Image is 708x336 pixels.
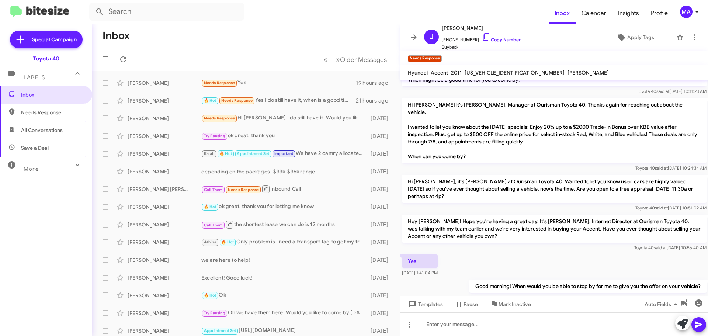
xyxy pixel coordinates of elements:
span: Buyback [442,44,521,51]
div: [DATE] [367,150,394,157]
div: [DATE] [367,256,394,264]
div: [PERSON_NAME] [128,256,201,264]
span: Try Pausing [204,134,225,138]
span: said at [656,295,669,301]
span: Auto Fields [645,298,680,311]
div: [PERSON_NAME] [128,79,201,87]
button: Next [332,52,391,67]
span: said at [655,205,668,211]
span: Needs Response [204,80,235,85]
div: [PERSON_NAME] [128,221,201,228]
div: We have 2 camry allocated as well as a corolla hybrid allocated. All have black interior. [201,149,367,158]
span: Call Them [204,223,223,228]
p: Hi [PERSON_NAME], it's [PERSON_NAME] at Ourisman Toyota 40. Wanted to let you know used cars are ... [402,175,707,203]
div: [PERSON_NAME] [128,97,201,104]
div: [PERSON_NAME] [128,168,201,175]
button: Apply Tags [597,31,673,44]
div: [PERSON_NAME] [128,239,201,246]
div: [DATE] [367,115,394,122]
div: Ok [201,291,367,299]
span: 🔥 Hot [204,98,216,103]
div: [PERSON_NAME] [128,309,201,317]
div: [PERSON_NAME] [PERSON_NAME] [128,186,201,193]
span: Insights [612,3,645,24]
div: [DATE] [367,274,394,281]
div: [PERSON_NAME] [128,274,201,281]
span: said at [656,89,669,94]
div: [PERSON_NAME] [128,203,201,211]
div: [DATE] [367,292,394,299]
span: said at [655,165,668,171]
div: [DATE] [367,203,394,211]
span: Important [274,151,294,156]
span: 🔥 Hot [221,240,234,245]
div: [URL][DOMAIN_NAME] [201,326,367,335]
div: [PERSON_NAME] [128,327,201,335]
span: [PERSON_NAME] [DATE] 9:09:50 AM [621,295,707,301]
nav: Page navigation example [319,52,391,67]
p: Hey [PERSON_NAME]! Hope you're having a great day. It's [PERSON_NAME], Internet Director at Ouris... [402,215,707,243]
div: Toyota 40 [33,55,59,62]
div: 21 hours ago [356,97,394,104]
div: [DATE] [367,309,394,317]
span: J [430,31,434,43]
span: Special Campaign [32,36,77,43]
span: Toyota 40 [DATE] 10:56:40 AM [634,245,707,250]
span: Needs Response [228,187,259,192]
span: [PHONE_NUMBER] [442,32,521,44]
span: Needs Response [221,98,253,103]
div: we are here to help! [201,256,367,264]
span: [US_VEHICLE_IDENTIFICATION_NUMBER] [465,69,565,76]
button: Templates [400,298,449,311]
span: [PERSON_NAME] [568,69,609,76]
span: Try Pausing [204,311,225,315]
button: Mark Inactive [484,298,537,311]
small: Needs Response [408,55,442,62]
span: All Conversations [21,127,63,134]
div: Oh we have them here! Would you like to come by [DATE]? WE can certainly find you the best options [201,309,367,317]
p: Good morning! When would you be able to stop by for me to give you the offer on your vehicle? [469,280,707,293]
span: « [323,55,327,64]
div: depending on the packages- $33k-$36k range [201,168,367,175]
a: Copy Number [482,37,521,42]
span: Save a Deal [21,144,49,152]
div: the shortest lease we can do is 12 months [201,220,367,229]
div: [PERSON_NAME] [128,115,201,122]
div: Hi [PERSON_NAME] I do still have it. Would you like to see it? [201,114,367,122]
input: Search [89,3,244,21]
div: ok great! thank you [201,132,367,140]
button: Auto Fields [639,298,686,311]
span: Toyota 40 [DATE] 10:11:23 AM [637,89,707,94]
a: Inbox [549,3,576,24]
div: [PERSON_NAME] [128,150,201,157]
button: Previous [319,52,332,67]
a: Special Campaign [10,31,83,48]
span: 🔥 Hot [204,204,216,209]
div: Only problem is I need a transport tag to get my trade in there [201,238,367,246]
button: MA [674,6,700,18]
div: [PERSON_NAME] [128,132,201,140]
span: Call Them [204,187,223,192]
div: [DATE] [367,239,394,246]
div: [DATE] [367,221,394,228]
span: Accent [431,69,448,76]
span: Needs Response [21,109,84,116]
div: Yes I do still have it, when is a good time for me to bring it in? I work till 5:30 during the we... [201,96,356,105]
span: said at [654,245,667,250]
span: » [336,55,340,64]
div: MA [680,6,693,18]
div: 19 hours ago [356,79,394,87]
a: Profile [645,3,674,24]
span: Toyota 40 [DATE] 10:51:02 AM [635,205,707,211]
span: Apply Tags [627,31,654,44]
a: Calendar [576,3,612,24]
span: Older Messages [340,56,387,64]
p: Hi [PERSON_NAME] it's [PERSON_NAME], Manager at Ourisman Toyota 40. Thanks again for reaching out... [402,98,707,163]
div: [DATE] [367,132,394,140]
span: [PERSON_NAME] [442,24,521,32]
span: 2011 [451,69,462,76]
h1: Inbox [103,30,130,42]
span: Labels [24,74,45,81]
